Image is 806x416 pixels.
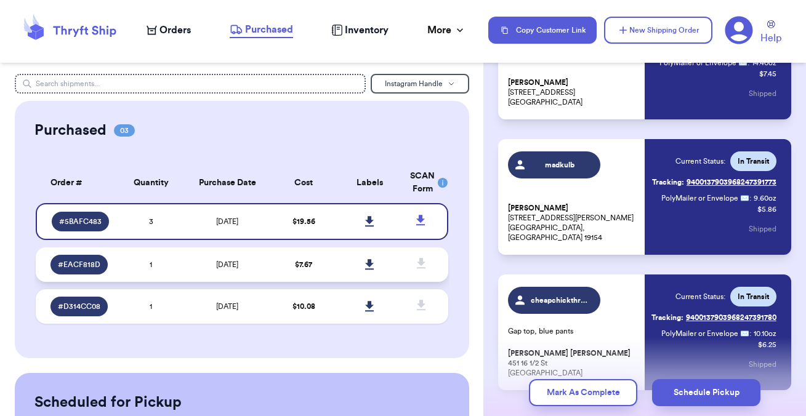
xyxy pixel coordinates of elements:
th: Quantity [118,162,184,203]
span: Current Status: [675,156,725,166]
p: [STREET_ADDRESS] [GEOGRAPHIC_DATA] [508,78,637,107]
span: $ 10.08 [292,303,315,310]
span: 14.40 oz [752,58,776,68]
span: Orders [159,23,191,38]
span: Tracking: [651,313,683,322]
a: Help [760,20,781,46]
a: Inventory [331,23,389,38]
span: Instagram Handle [385,80,443,87]
p: Gap top, blue pants [508,326,637,336]
span: [DATE] [216,261,238,268]
span: Inventory [345,23,389,38]
span: PolyMailer or Envelope ✉️ [661,330,749,337]
a: Tracking:9400137903968247391773 [652,172,776,192]
span: # 5BAFC483 [59,217,102,226]
p: [STREET_ADDRESS][PERSON_NAME] [GEOGRAPHIC_DATA], [GEOGRAPHIC_DATA] 19154 [508,203,637,242]
button: Instagram Handle [371,74,469,94]
a: Orders [147,23,191,38]
button: Shipped [749,80,776,107]
span: : [749,193,751,203]
button: Shipped [749,215,776,242]
div: SCAN Form [410,170,433,196]
span: 03 [114,124,135,137]
span: [PERSON_NAME] [PERSON_NAME] [508,349,631,358]
span: 1 [150,303,152,310]
th: Labels [337,162,403,203]
span: 10.10 oz [754,329,776,338]
span: Help [760,31,781,46]
span: [DATE] [216,218,238,225]
p: 451 16 1/2 St [GEOGRAPHIC_DATA] [508,348,637,378]
p: $ 5.86 [757,204,776,214]
button: New Shipping Order [604,17,712,44]
span: madkulb [531,160,589,170]
span: Purchased [245,22,293,37]
th: Purchase Date [184,162,271,203]
h2: Purchased [34,121,107,140]
span: cheapchickthrifts [531,295,589,305]
span: In Transit [738,292,769,302]
span: : [749,329,751,338]
span: 1 [150,261,152,268]
span: [PERSON_NAME] [508,78,568,87]
span: [DATE] [216,303,238,310]
a: Purchased [230,22,293,38]
a: Tracking:9400137903968247391780 [651,308,776,327]
th: Cost [271,162,337,203]
p: $ 7.45 [759,69,776,79]
span: PolyMailer or Envelope ✉️ [659,59,748,66]
span: # D314CC08 [58,302,100,311]
span: $ 7.67 [295,261,312,268]
button: Copy Customer Link [488,17,597,44]
span: Tracking: [652,177,684,187]
span: 3 [149,218,153,225]
span: Current Status: [675,292,725,302]
span: [PERSON_NAME] [508,204,568,213]
button: Shipped [749,351,776,378]
p: $ 6.25 [758,340,776,350]
span: In Transit [738,156,769,166]
div: More [427,23,466,38]
button: Schedule Pickup [652,379,760,406]
span: PolyMailer or Envelope ✉️ [661,194,749,202]
button: Mark As Complete [529,379,637,406]
th: Order # [36,162,118,203]
span: 9.60 oz [754,193,776,203]
span: : [748,58,749,68]
h2: Scheduled for Pickup [34,393,182,412]
span: $ 19.56 [292,218,315,225]
input: Search shipments... [15,74,366,94]
span: # EACF818D [58,260,100,270]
